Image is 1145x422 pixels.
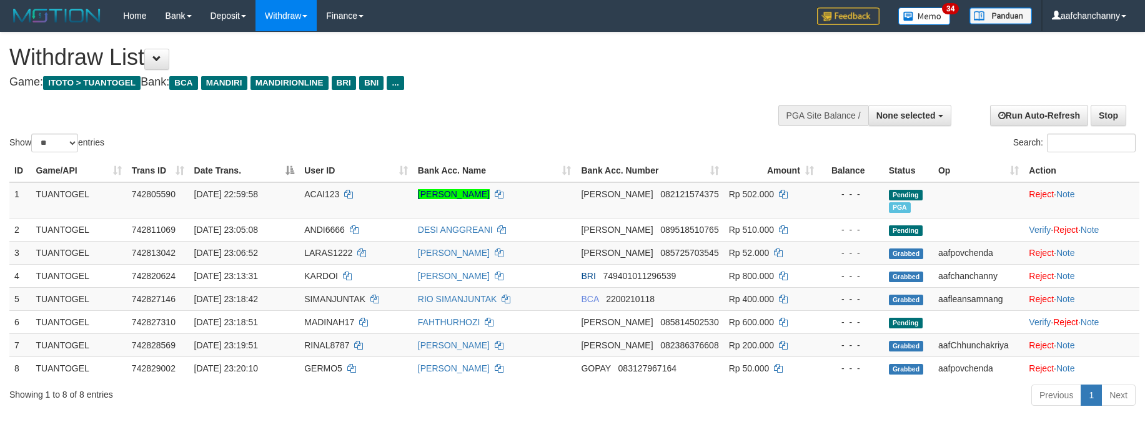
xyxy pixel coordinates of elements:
a: Next [1101,385,1136,406]
td: · · [1024,218,1139,241]
span: MANDIRI [201,76,247,90]
th: Date Trans.: activate to sort column descending [189,159,300,182]
a: [PERSON_NAME] [418,189,490,199]
a: Note [1081,225,1099,235]
th: ID [9,159,31,182]
td: · [1024,287,1139,310]
span: BRI [581,271,595,281]
span: [DATE] 22:59:58 [194,189,258,199]
td: 7 [9,333,31,356]
a: [PERSON_NAME] [418,363,490,373]
span: Grabbed [889,295,924,305]
span: [DATE] 23:19:51 [194,340,258,350]
span: [PERSON_NAME] [581,340,653,350]
span: Rp 600.000 [729,317,774,327]
a: Reject [1029,294,1054,304]
th: Amount: activate to sort column ascending [724,159,819,182]
td: TUANTOGEL [31,356,127,380]
td: 8 [9,356,31,380]
td: · [1024,356,1139,380]
a: Previous [1031,385,1081,406]
td: aafpovchenda [933,356,1024,380]
td: aafChhunchakriya [933,333,1024,356]
th: Balance [819,159,884,182]
th: Op: activate to sort column ascending [933,159,1024,182]
a: Reject [1029,271,1054,281]
span: BRI [332,76,356,90]
td: · [1024,333,1139,356]
span: RINAL8787 [304,340,349,350]
div: - - - [824,270,879,282]
div: - - - [824,339,879,351]
td: TUANTOGEL [31,333,127,356]
span: KARDOI [304,271,338,281]
a: [PERSON_NAME] [418,340,490,350]
th: Action [1024,159,1139,182]
span: Pending [889,318,923,328]
a: [PERSON_NAME] [418,271,490,281]
span: [DATE] 23:13:31 [194,271,258,281]
span: [PERSON_NAME] [581,225,653,235]
span: MADINAH17 [304,317,354,327]
span: 742829002 [132,363,176,373]
span: Rp 400.000 [729,294,774,304]
a: Run Auto-Refresh [990,105,1088,126]
span: [DATE] 23:18:42 [194,294,258,304]
label: Search: [1013,134,1136,152]
span: Grabbed [889,248,924,259]
a: Reject [1029,189,1054,199]
span: LARAS1222 [304,248,352,258]
td: TUANTOGEL [31,310,127,333]
a: Reject [1053,225,1078,235]
th: Status [884,159,933,182]
span: Grabbed [889,272,924,282]
a: Note [1056,189,1075,199]
a: Verify [1029,225,1051,235]
a: Reject [1053,317,1078,327]
td: TUANTOGEL [31,218,127,241]
td: 1 [9,182,31,218]
a: Note [1081,317,1099,327]
span: [DATE] 23:06:52 [194,248,258,258]
span: 34 [942,3,959,14]
span: [DATE] 23:18:51 [194,317,258,327]
a: DESI ANGGREANI [418,225,493,235]
a: Note [1056,294,1075,304]
span: SIMANJUNTAK [304,294,365,304]
a: 1 [1081,385,1102,406]
span: Pending [889,225,923,236]
td: aafchanchanny [933,264,1024,287]
img: panduan.png [969,7,1032,24]
td: · [1024,182,1139,218]
span: ANDI6666 [304,225,345,235]
div: PGA Site Balance / [778,105,868,126]
h1: Withdraw List [9,45,751,70]
td: TUANTOGEL [31,241,127,264]
span: GOPAY [581,363,610,373]
span: Rp 50.000 [729,363,770,373]
td: aafleansamnang [933,287,1024,310]
span: Copy 082386376608 to clipboard [660,340,718,350]
a: Stop [1091,105,1126,126]
div: - - - [824,223,879,236]
div: - - - [824,188,879,200]
div: - - - [824,247,879,259]
td: aafpovchenda [933,241,1024,264]
th: Bank Acc. Number: activate to sort column ascending [576,159,723,182]
th: User ID: activate to sort column ascending [299,159,413,182]
span: Marked by aafchonlypin [889,202,911,213]
span: 742820624 [132,271,176,281]
a: Reject [1029,340,1054,350]
span: ACAI123 [304,189,339,199]
img: Button%20Memo.svg [898,7,951,25]
span: Rp 510.000 [729,225,774,235]
td: TUANTOGEL [31,264,127,287]
a: Verify [1029,317,1051,327]
a: Reject [1029,248,1054,258]
span: Copy 083127967164 to clipboard [618,363,677,373]
span: 742827146 [132,294,176,304]
a: Note [1056,248,1075,258]
span: BCA [169,76,197,90]
span: ITOTO > TUANTOGEL [43,76,141,90]
td: TUANTOGEL [31,182,127,218]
